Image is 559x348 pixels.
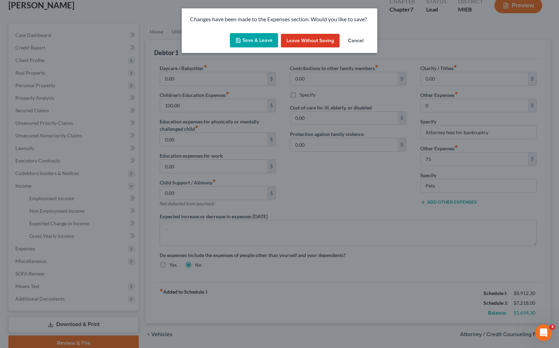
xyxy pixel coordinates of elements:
[230,33,278,48] button: Save & Leave
[550,324,555,330] span: 3
[342,34,369,48] button: Cancel
[535,324,552,341] iframe: Intercom live chat
[190,15,369,23] p: Changes have been made to the Expenses section. Would you like to save?
[281,34,340,48] button: Leave without Saving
